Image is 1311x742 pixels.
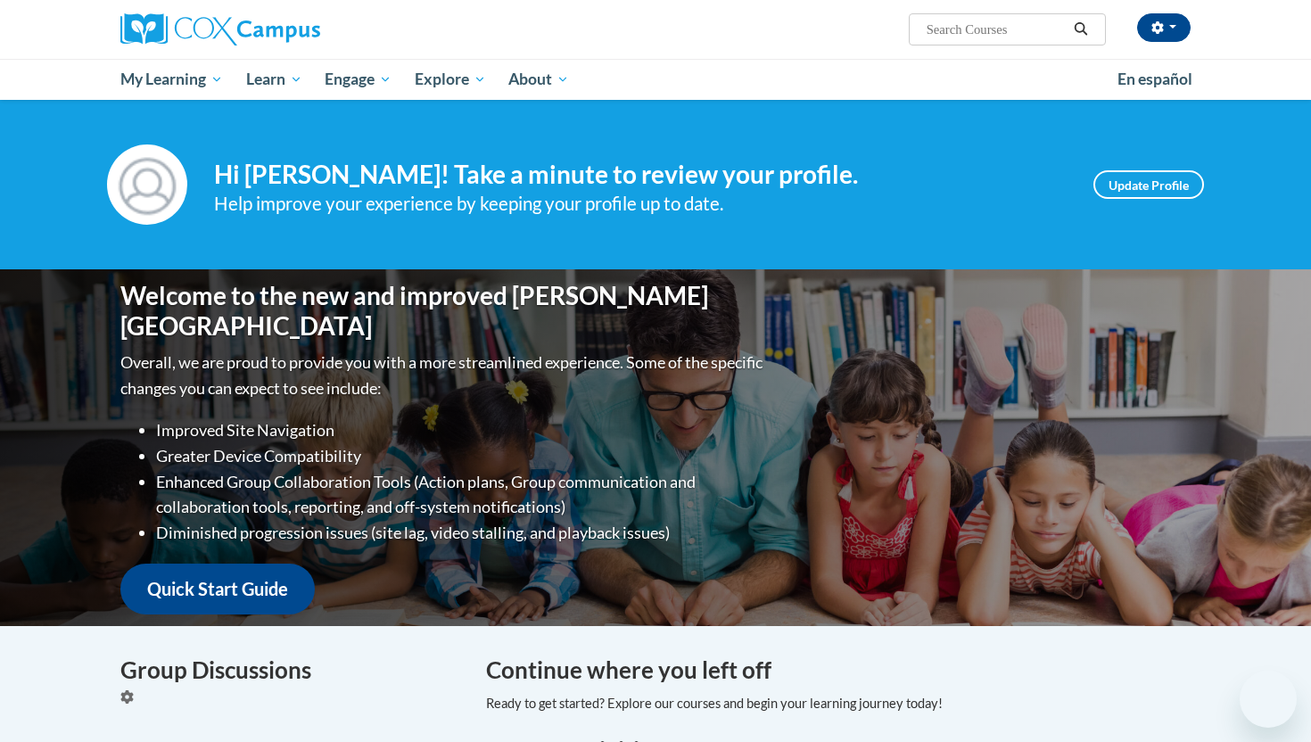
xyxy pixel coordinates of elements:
[1106,61,1204,98] a: En español
[1240,671,1297,728] iframe: Button to launch messaging window
[235,59,314,100] a: Learn
[925,19,1068,40] input: Search Courses
[1137,13,1191,42] button: Account Settings
[415,69,486,90] span: Explore
[120,13,459,45] a: Cox Campus
[156,417,767,443] li: Improved Site Navigation
[120,69,223,90] span: My Learning
[1093,170,1204,199] a: Update Profile
[120,281,767,341] h1: Welcome to the new and improved [PERSON_NAME][GEOGRAPHIC_DATA]
[156,469,767,521] li: Enhanced Group Collaboration Tools (Action plans, Group communication and collaboration tools, re...
[156,520,767,546] li: Diminished progression issues (site lag, video stalling, and playback issues)
[1117,70,1192,88] span: En español
[325,69,392,90] span: Engage
[120,13,320,45] img: Cox Campus
[486,653,1191,688] h4: Continue where you left off
[120,653,459,688] h4: Group Discussions
[403,59,498,100] a: Explore
[109,59,235,100] a: My Learning
[94,59,1217,100] div: Main menu
[107,144,187,225] img: Profile Image
[1068,19,1094,40] button: Search
[120,350,767,401] p: Overall, we are proud to provide you with a more streamlined experience. Some of the specific cha...
[246,69,302,90] span: Learn
[508,69,569,90] span: About
[156,443,767,469] li: Greater Device Compatibility
[120,564,315,614] a: Quick Start Guide
[498,59,581,100] a: About
[214,189,1067,218] div: Help improve your experience by keeping your profile up to date.
[313,59,403,100] a: Engage
[214,160,1067,190] h4: Hi [PERSON_NAME]! Take a minute to review your profile.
